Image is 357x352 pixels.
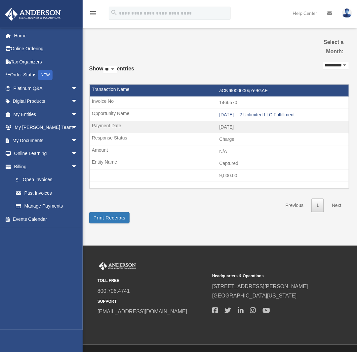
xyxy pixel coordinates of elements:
a: [STREET_ADDRESS][PERSON_NAME] [212,284,308,289]
div: [DATE] -- 2 Unlimited LLC Fulfillment [219,112,346,118]
a: My Documentsarrow_drop_down [5,134,88,147]
small: SUPPORT [98,298,208,305]
a: Platinum Q&Aarrow_drop_down [5,82,88,95]
a: 1 [311,199,324,212]
a: My [PERSON_NAME] Teamarrow_drop_down [5,121,88,134]
span: arrow_drop_down [71,147,84,161]
button: Print Receipts [89,212,130,223]
a: Online Ordering [5,42,88,56]
td: [DATE] [90,121,349,134]
img: Anderson Advisors Platinum Portal [98,262,137,271]
select: Showentries [103,66,117,73]
td: 9,000.00 [90,170,349,182]
small: TOLL FREE [98,277,208,284]
a: Home [5,29,88,42]
span: arrow_drop_down [71,134,84,147]
a: Digital Productsarrow_drop_down [5,95,88,108]
a: Tax Organizers [5,55,88,68]
span: arrow_drop_down [71,82,84,95]
a: Previous [281,199,308,212]
a: Online Learningarrow_drop_down [5,147,88,160]
a: Past Invoices [9,186,84,200]
a: Events Calendar [5,213,88,226]
img: Anderson Advisors Platinum Portal [3,8,63,21]
div: NEW [38,70,53,80]
td: Captured [90,157,349,170]
label: Show entries [89,64,134,80]
td: 1466570 [90,97,349,109]
label: Select a Month: [310,38,344,56]
a: My Entitiesarrow_drop_down [5,108,88,121]
i: search [110,9,118,16]
a: [EMAIL_ADDRESS][DOMAIN_NAME] [98,309,187,315]
a: Manage Payments [9,200,88,213]
a: $Open Invoices [9,173,88,187]
a: 800.706.4741 [98,288,130,294]
a: menu [89,12,97,17]
a: [GEOGRAPHIC_DATA][US_STATE] [212,293,297,298]
img: User Pic [342,8,352,18]
a: Order StatusNEW [5,68,88,82]
span: arrow_drop_down [71,160,84,174]
td: aCN6f000000qYe9GAE [90,85,349,97]
small: Headquarters & Operations [212,273,322,280]
a: Billingarrow_drop_down [5,160,88,173]
i: menu [89,9,97,17]
td: N/A [90,145,349,158]
span: arrow_drop_down [71,108,84,121]
span: arrow_drop_down [71,95,84,108]
td: Charge [90,133,349,146]
span: $ [20,176,23,184]
a: Next [327,199,346,212]
span: arrow_drop_down [71,121,84,135]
